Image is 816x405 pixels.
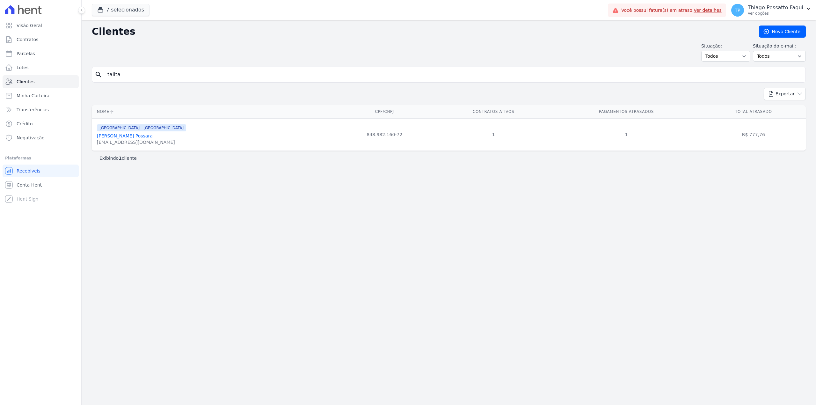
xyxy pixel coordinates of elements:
span: Transferências [17,107,49,113]
span: [GEOGRAPHIC_DATA] - [GEOGRAPHIC_DATA] [97,124,186,131]
th: Nome [92,105,334,118]
label: Situação do e-mail: [753,43,806,49]
td: R$ 777,76 [701,118,806,151]
span: Visão Geral [17,22,42,29]
a: Clientes [3,75,79,88]
input: Buscar por nome, CPF ou e-mail [104,68,803,81]
span: Lotes [17,64,29,71]
td: 848.982.160-72 [334,118,435,151]
a: Parcelas [3,47,79,60]
p: Ver opções [748,11,803,16]
a: Minha Carteira [3,89,79,102]
a: [PERSON_NAME] Possara [97,133,153,138]
a: Transferências [3,103,79,116]
h2: Clientes [92,26,749,37]
button: TP Thiago Pessatto Faqui Ver opções [726,1,816,19]
label: Situação: [701,43,750,49]
a: Lotes [3,61,79,74]
span: Você possui fatura(s) em atraso. [621,7,722,14]
span: Clientes [17,78,34,85]
p: Thiago Pessatto Faqui [748,4,803,11]
button: Exportar [764,88,806,100]
th: Contratos Ativos [435,105,552,118]
span: Contratos [17,36,38,43]
p: Exibindo cliente [99,155,137,161]
th: Pagamentos Atrasados [551,105,701,118]
th: CPF/CNPJ [334,105,435,118]
th: Total Atrasado [701,105,806,118]
a: Visão Geral [3,19,79,32]
i: search [95,71,102,78]
a: Novo Cliente [759,26,806,38]
span: Negativação [17,135,45,141]
a: Conta Hent [3,179,79,191]
a: Crédito [3,117,79,130]
a: Negativação [3,131,79,144]
span: Conta Hent [17,182,42,188]
a: Contratos [3,33,79,46]
a: Recebíveis [3,165,79,177]
div: [EMAIL_ADDRESS][DOMAIN_NAME] [97,139,186,145]
div: Plataformas [5,154,76,162]
b: 1 [119,156,122,161]
span: TP [735,8,740,12]
a: Ver detalhes [694,8,722,13]
span: Minha Carteira [17,92,49,99]
span: Recebíveis [17,168,40,174]
span: Parcelas [17,50,35,57]
span: Crédito [17,121,33,127]
td: 1 [551,118,701,151]
button: 7 selecionados [92,4,149,16]
td: 1 [435,118,552,151]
